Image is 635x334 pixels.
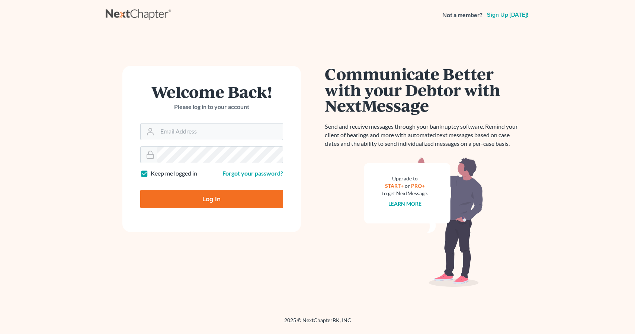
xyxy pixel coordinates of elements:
a: Sign up [DATE]! [485,12,530,18]
span: or [405,183,410,189]
h1: Communicate Better with your Debtor with NextMessage [325,66,522,113]
div: 2025 © NextChapterBK, INC [106,317,530,330]
img: nextmessage_bg-59042aed3d76b12b5cd301f8e5b87938c9018125f34e5fa2b7a6b67550977c72.svg [364,157,483,287]
input: Email Address [157,123,283,140]
input: Log In [140,190,283,208]
a: PRO+ [411,183,425,189]
a: START+ [385,183,404,189]
div: to get NextMessage. [382,190,428,197]
div: Upgrade to [382,175,428,182]
a: Forgot your password? [222,170,283,177]
label: Keep me logged in [151,169,197,178]
h1: Welcome Back! [140,84,283,100]
strong: Not a member? [442,11,482,19]
p: Send and receive messages through your bankruptcy software. Remind your client of hearings and mo... [325,122,522,148]
a: Learn more [388,200,421,207]
p: Please log in to your account [140,103,283,111]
